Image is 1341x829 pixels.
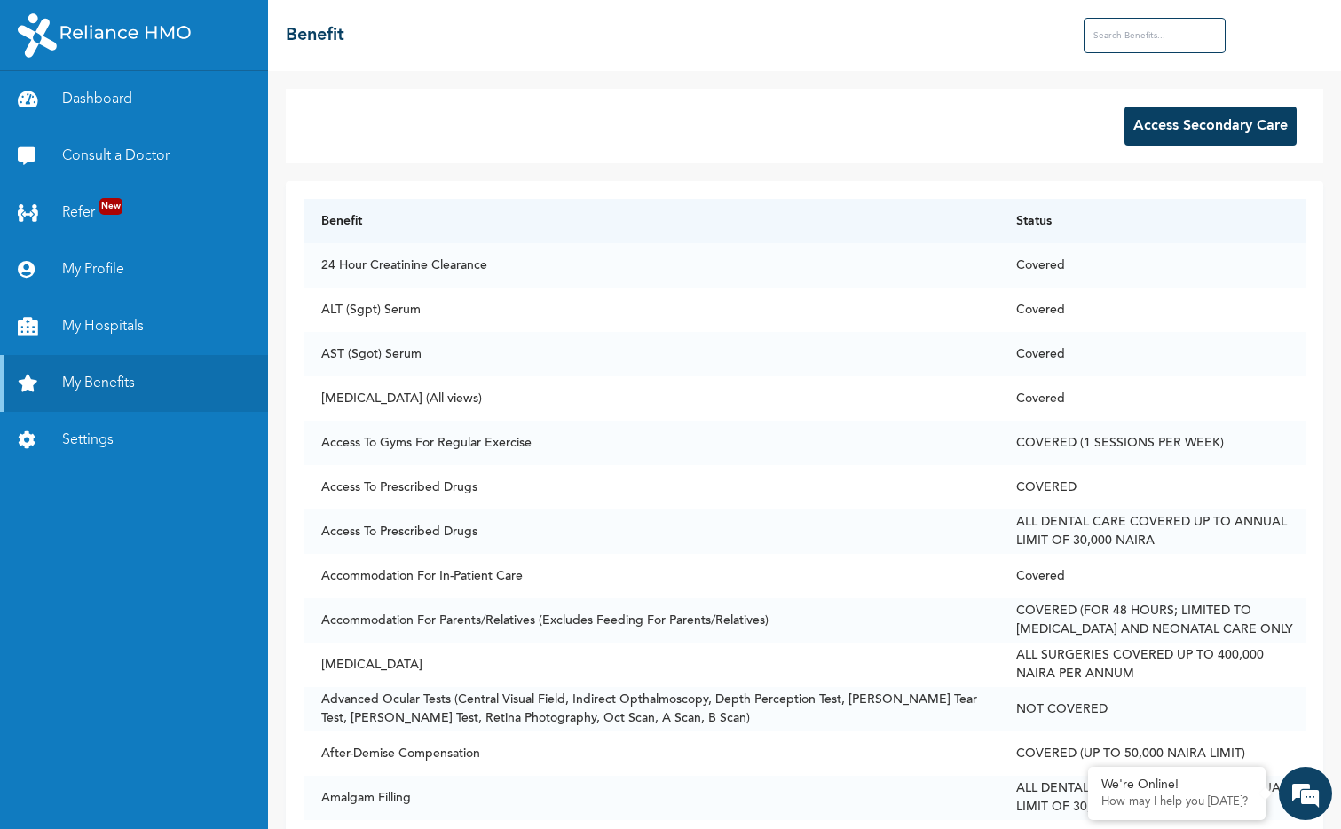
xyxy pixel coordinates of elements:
td: Covered [998,243,1306,288]
td: Advanced Ocular Tests (Central Visual Field, Indirect Opthalmoscopy, Depth Perception Test, [PERS... [304,687,998,731]
td: Access To Prescribed Drugs [304,465,998,509]
input: Search Benefits... [1084,18,1226,53]
th: Benefit [304,199,998,243]
td: Covered [998,554,1306,598]
td: COVERED (UP TO 50,000 NAIRA LIMIT) [998,731,1306,776]
td: COVERED (FOR 48 HOURS; LIMITED TO [MEDICAL_DATA] AND NEONATAL CARE ONLY [998,598,1306,643]
td: NOT COVERED [998,687,1306,731]
td: COVERED [998,465,1306,509]
td: ALT (Sgpt) Serum [304,288,998,332]
td: AST (Sgot) Serum [304,332,998,376]
td: Access To Gyms For Regular Exercise [304,421,998,465]
th: Status [998,199,1306,243]
td: Covered [998,376,1306,421]
td: 24 Hour Creatinine Clearance [304,243,998,288]
td: Covered [998,288,1306,332]
td: [MEDICAL_DATA] [304,643,998,687]
td: COVERED (1 SESSIONS PER WEEK) [998,421,1306,465]
td: ALL DENTAL CARE COVERED UP TO ANNUAL LIMIT OF 30,000 NAIRA [998,509,1306,554]
td: Accommodation For Parents/Relatives (Excludes Feeding For Parents/Relatives) [304,598,998,643]
button: Access Secondary Care [1124,107,1297,146]
p: How may I help you today? [1101,795,1252,809]
td: Amalgam Filling [304,776,998,820]
td: Covered [998,332,1306,376]
img: RelianceHMO's Logo [18,13,191,58]
div: We're Online! [1101,778,1252,793]
td: [MEDICAL_DATA] (All views) [304,376,998,421]
td: After-Demise Compensation [304,731,998,776]
td: Accommodation For In-Patient Care [304,554,998,598]
h2: Benefit [286,22,344,49]
td: ALL SURGERIES COVERED UP TO 400,000 NAIRA PER ANNUM [998,643,1306,687]
span: New [99,198,122,215]
td: Access To Prescribed Drugs [304,509,998,554]
td: ALL DENTAL CARE COVERED UP TO ANNUAL LIMIT OF 30,000 NAIRA [998,776,1306,820]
